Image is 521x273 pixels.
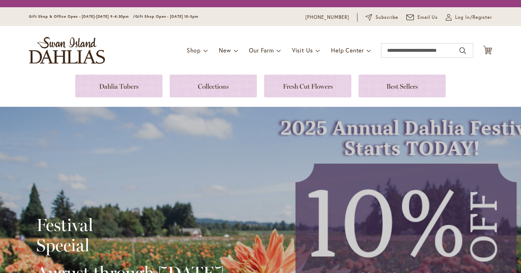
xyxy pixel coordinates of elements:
[219,46,231,54] span: New
[36,215,224,255] h2: Festival Special
[249,46,274,54] span: Our Farm
[135,14,198,19] span: Gift Shop Open - [DATE] 10-3pm
[418,14,438,21] span: Email Us
[305,14,349,21] a: [PHONE_NUMBER]
[446,14,492,21] a: Log In/Register
[29,14,135,19] span: Gift Shop & Office Open - [DATE]-[DATE] 9-4:30pm /
[29,37,105,64] a: store logo
[187,46,201,54] span: Shop
[376,14,398,21] span: Subscribe
[292,46,313,54] span: Visit Us
[459,45,466,56] button: Search
[406,14,438,21] a: Email Us
[331,46,364,54] span: Help Center
[455,14,492,21] span: Log In/Register
[365,14,398,21] a: Subscribe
